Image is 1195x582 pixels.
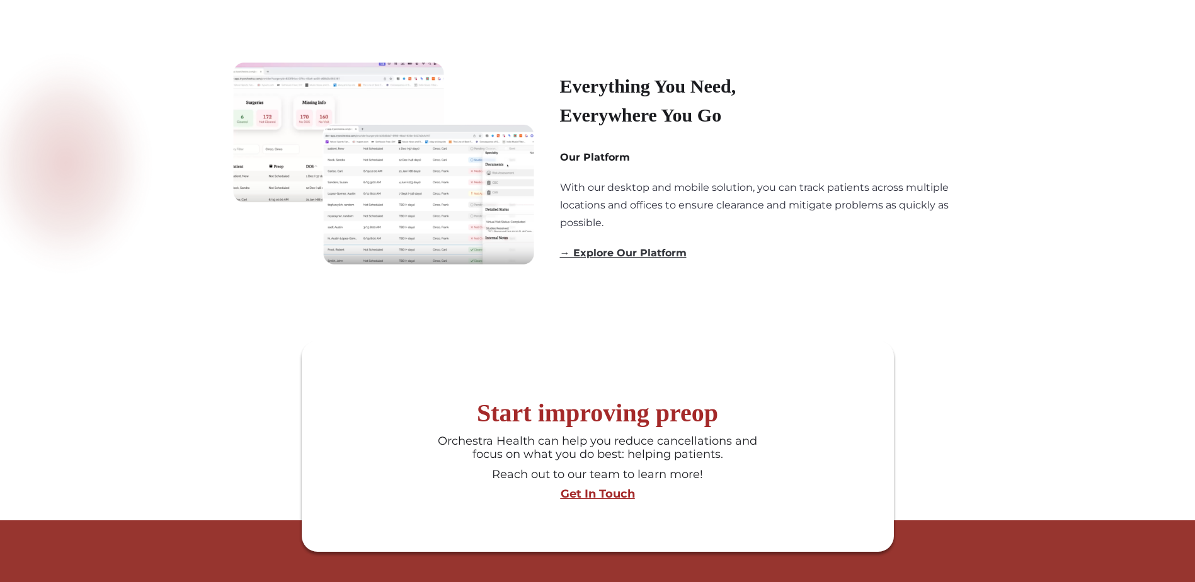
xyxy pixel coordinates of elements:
[432,468,763,482] div: Reach out to our team to learn more!
[560,72,802,130] h3: Everything You Need, Everywhere You Go
[308,488,888,501] a: Get In Touch
[560,247,687,259] a: → Explore Our Platform
[308,398,888,428] h6: Start improving preop
[560,179,963,232] div: With our desktop and mobile solution, you can track patients across multiple locations and office...
[432,435,763,462] div: Orchestra Health can help you reduce cancellations and focus on what you do best: helping patients.
[560,149,630,166] div: Our Platform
